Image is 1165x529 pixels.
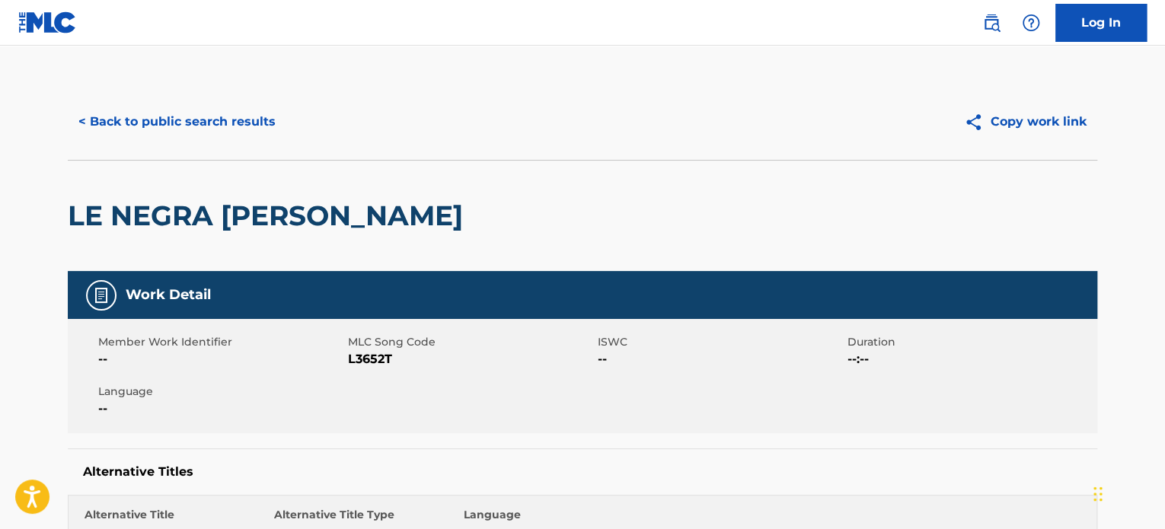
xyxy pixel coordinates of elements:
[68,103,286,141] button: < Back to public search results
[126,286,211,304] h5: Work Detail
[847,350,1093,368] span: --:--
[92,286,110,304] img: Work Detail
[348,334,594,350] span: MLC Song Code
[1093,471,1103,517] div: Drag
[847,334,1093,350] span: Duration
[83,464,1082,480] h5: Alternative Titles
[1055,4,1147,42] a: Log In
[98,400,344,418] span: --
[348,350,594,368] span: L3652T
[982,14,1001,32] img: search
[68,199,471,233] h2: LE NEGRA [PERSON_NAME]
[1089,456,1165,529] iframe: Chat Widget
[598,334,844,350] span: ISWC
[18,11,77,33] img: MLC Logo
[1022,14,1040,32] img: help
[953,103,1097,141] button: Copy work link
[98,384,344,400] span: Language
[1016,8,1046,38] div: Help
[98,334,344,350] span: Member Work Identifier
[598,350,844,368] span: --
[976,8,1007,38] a: Public Search
[98,350,344,368] span: --
[964,113,991,132] img: Copy work link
